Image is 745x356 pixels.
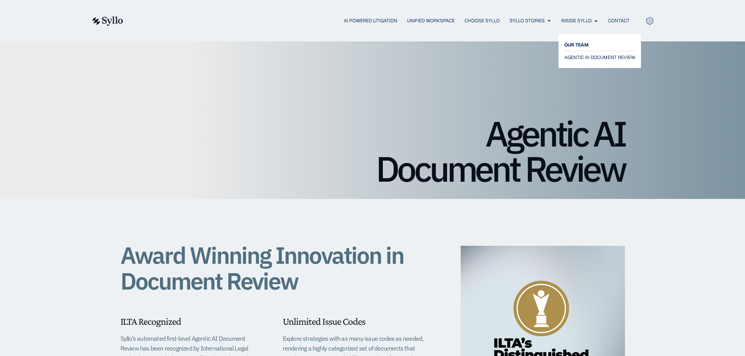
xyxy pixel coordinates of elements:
img: syllo [91,16,123,26]
span: OUR TEAM [564,40,589,50]
a: OUR TEAM [564,40,635,50]
a: Choose Syllo [465,17,500,24]
span: ILTA Recognized [120,316,181,327]
div: Menu Toggle [139,17,630,25]
nav: Menu [139,17,630,25]
span: Unlimited Issue Codes [283,316,365,327]
h1: Award Winning Innovation in Document Review [120,242,425,294]
a: Unified Workspace [407,17,455,24]
h1: Agentic AI Document Review [120,116,625,186]
a: Contact [608,17,630,24]
a: AI Powered Litigation [344,17,397,24]
a: Inside Syllo [561,17,592,24]
a: AGENTIC AI DOCUMENT REVIEW [564,53,635,62]
a: Syllo Stories [510,17,545,24]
